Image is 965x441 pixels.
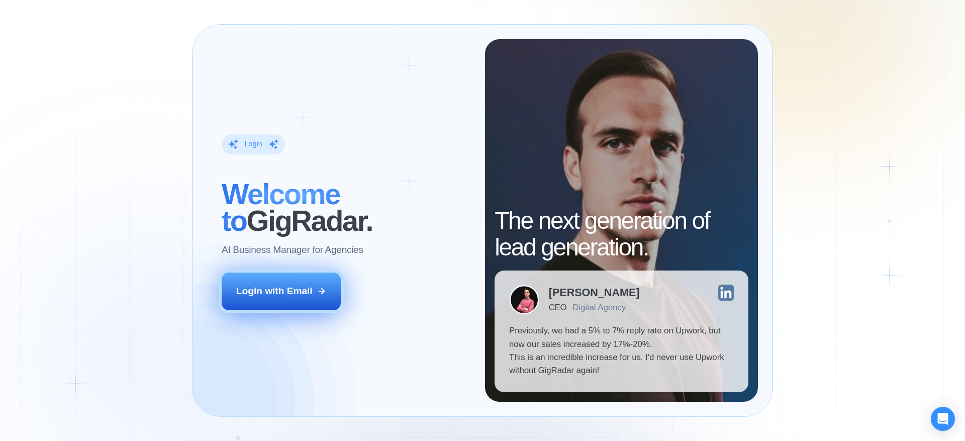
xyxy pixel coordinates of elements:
[244,140,262,149] div: Login
[549,303,566,312] div: CEO
[222,244,363,257] p: AI Business Manager for Agencies
[222,273,341,310] button: Login with Email
[931,407,955,431] div: Open Intercom Messenger
[222,181,470,234] h2: ‍ GigRadar.
[509,324,734,378] p: Previously, we had a 5% to 7% reply rate on Upwork, but now our sales increased by 17%-20%. This ...
[222,178,340,237] span: Welcome to
[236,285,313,298] div: Login with Email
[495,208,748,261] h2: The next generation of lead generation.
[549,287,640,298] div: [PERSON_NAME]
[572,303,626,312] div: Digital Agency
